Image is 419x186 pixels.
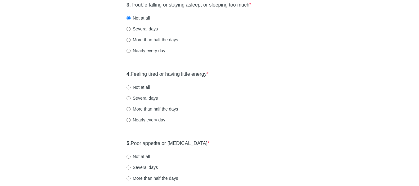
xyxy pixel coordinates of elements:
input: More than half the days [127,38,131,42]
strong: 3. [127,2,131,7]
label: Not at all [127,153,150,160]
input: Nearly every day [127,118,131,122]
input: More than half the days [127,107,131,111]
label: Nearly every day [127,48,165,54]
label: Feeling tired or having little energy [127,71,208,78]
label: Trouble falling or staying asleep, or sleeping too much [127,2,251,9]
label: Nearly every day [127,117,165,123]
input: Several days [127,96,131,100]
label: Poor appetite or [MEDICAL_DATA] [127,140,209,147]
label: More than half the days [127,37,178,43]
label: Not at all [127,15,150,21]
input: Nearly every day [127,49,131,53]
input: Several days [127,27,131,31]
label: More than half the days [127,175,178,181]
strong: 5. [127,141,131,146]
strong: 4. [127,71,131,77]
label: More than half the days [127,106,178,112]
input: Several days [127,166,131,170]
label: Not at all [127,84,150,90]
input: Not at all [127,85,131,89]
input: Not at all [127,16,131,20]
input: Not at all [127,155,131,159]
input: More than half the days [127,176,131,180]
label: Several days [127,26,158,32]
label: Several days [127,95,158,101]
label: Several days [127,164,158,170]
